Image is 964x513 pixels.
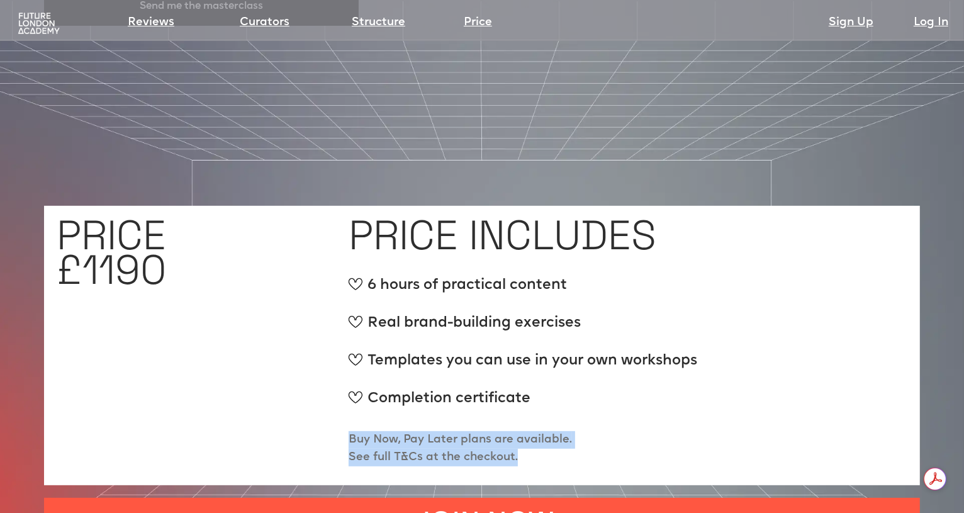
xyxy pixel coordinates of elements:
[349,313,697,344] div: Real brand-building exercises
[349,388,697,420] div: Completion certificate
[349,275,697,307] div: 6 hours of practical content
[914,14,948,31] a: Log In
[57,218,166,287] h1: PRICE £1190
[464,14,492,31] a: Price
[128,14,174,31] a: Reviews
[349,351,697,382] div: Templates you can use in your own workshops
[349,431,572,466] p: Buy Now, Pay Later plans are available. See full T&Cs at the checkout.
[829,14,873,31] a: Sign Up
[352,14,405,31] a: Structure
[349,218,656,252] h1: PRICE INCLUDES
[240,14,289,31] a: Curators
